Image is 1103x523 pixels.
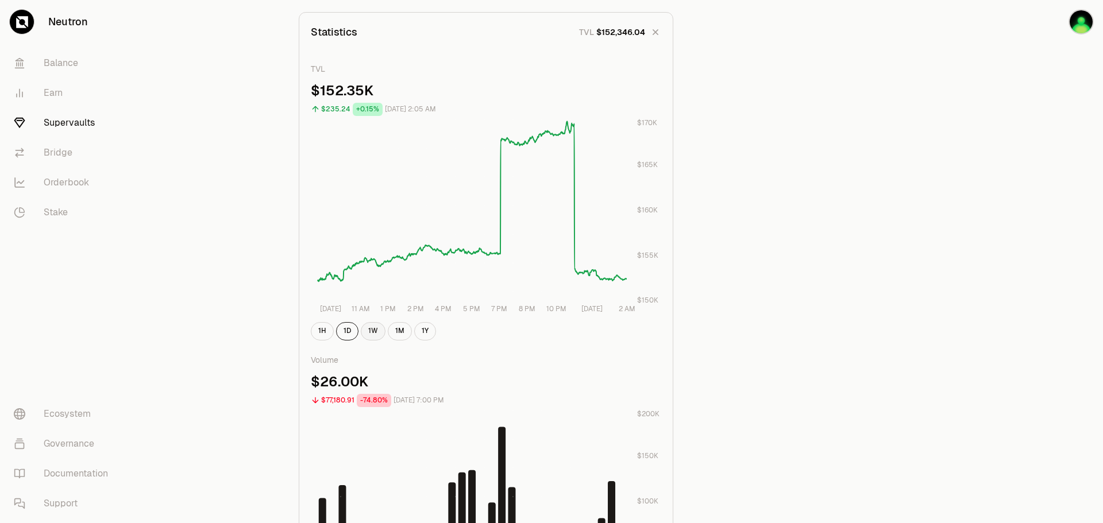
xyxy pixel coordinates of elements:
a: Earn [5,78,124,108]
a: Ecosystem [5,399,124,429]
a: Documentation [5,459,124,489]
p: Statistics [311,24,357,40]
a: Bridge [5,138,124,168]
tspan: 11 AM [352,304,370,313]
p: TVL [311,63,661,75]
div: $26.00K [311,373,661,391]
a: Orderbook [5,168,124,197]
div: [DATE] 7:00 PM [394,394,444,407]
span: $152,346.04 [596,26,645,38]
a: Stake [5,197,124,227]
tspan: 7 PM [491,304,507,313]
a: Support [5,489,124,518]
tspan: $165K [637,160,658,169]
button: 1D [336,322,358,340]
div: -74.80% [357,394,391,407]
tspan: $160K [637,205,658,214]
p: TVL [579,26,594,38]
button: 1M [388,322,412,340]
div: $152.35K [311,82,661,100]
button: 1W [361,322,385,340]
button: 1Y [414,322,436,340]
tspan: $150K [637,296,658,305]
a: Supervaults [5,108,124,138]
tspan: [DATE] [320,304,341,313]
tspan: $170K [637,118,657,127]
a: Balance [5,48,124,78]
tspan: 2 AM [619,304,635,313]
tspan: $155K [637,250,658,259]
tspan: $100K [637,496,658,505]
div: +0.15% [353,103,383,116]
tspan: 1 PM [380,304,396,313]
tspan: $200K [637,409,660,418]
div: $77,180.91 [321,394,354,407]
p: Volume [311,354,661,366]
div: [DATE] 2:05 AM [385,103,436,116]
tspan: 2 PM [407,304,424,313]
button: StatisticsTVL$152,346.04 [299,13,673,52]
tspan: [DATE] [581,304,603,313]
div: $235.24 [321,103,350,116]
a: Governance [5,429,124,459]
tspan: 10 PM [546,304,566,313]
tspan: $150K [637,451,658,460]
tspan: 4 PM [435,304,452,313]
tspan: 8 PM [519,304,535,313]
button: 1H [311,322,334,340]
tspan: 5 PM [463,304,480,313]
img: flarnrules [1069,9,1094,34]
